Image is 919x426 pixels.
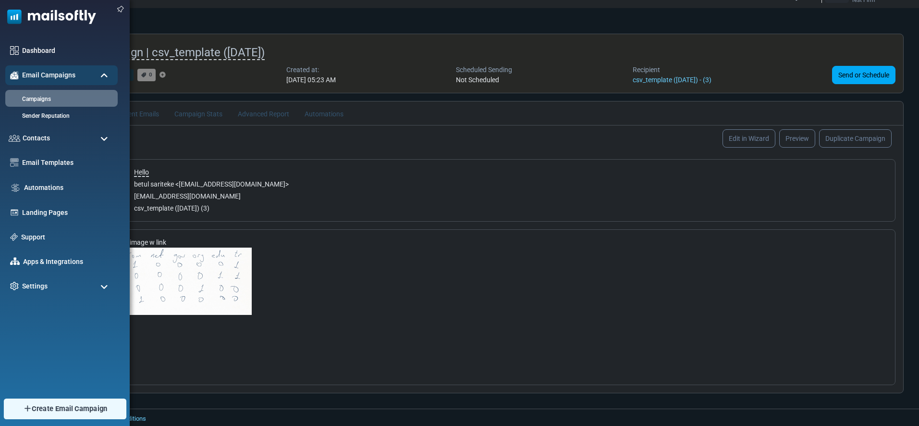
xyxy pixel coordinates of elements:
[63,238,818,315] p: Test [PERSON_NAME] image w link
[10,71,19,79] img: campaigns-icon-active.png
[22,70,75,80] span: Email Campaigns
[21,232,113,242] a: Support
[137,69,156,81] a: 0
[159,72,166,78] a: Add Tag
[55,46,265,60] span: Betul's Campaign | csv_template ([DATE])
[134,168,149,177] span: Hello
[456,76,499,84] span: Not Scheduled
[286,75,336,85] div: [DATE] 05:23 AM
[32,403,108,414] span: Create Email Campaign
[633,65,711,75] div: Recipient
[819,129,892,148] a: Duplicate Campaign
[723,129,775,148] a: Edit in Wizard
[456,65,512,75] div: Scheduled Sending
[23,133,50,143] span: Contacts
[10,208,19,217] img: landing_pages.svg
[10,282,19,290] img: settings-icon.svg
[5,95,115,103] a: Campaigns
[10,233,18,241] img: support-icon.svg
[22,46,113,56] a: Dashboard
[134,204,209,212] span: csv_template ([DATE]) (3)
[633,76,711,84] a: csv_template ([DATE]) - (3)
[134,191,885,201] div: [EMAIL_ADDRESS][DOMAIN_NAME]
[286,65,336,75] div: Created at:
[149,71,152,78] span: 0
[9,135,20,141] img: contacts-icon.svg
[10,46,19,55] img: dashboard-icon.svg
[832,66,895,84] a: Send or Schedule
[779,129,815,148] a: Preview
[23,257,113,267] a: Apps & Integrations
[22,158,113,168] a: Email Templates
[22,281,48,291] span: Settings
[24,183,113,193] a: Automations
[31,409,919,426] footer: 2025
[10,182,21,193] img: workflow.svg
[22,208,113,218] a: Landing Pages
[5,112,115,120] a: Sender Reputation
[10,158,19,167] img: email-templates-icon.svg
[134,179,885,189] div: betul sariteke < [EMAIL_ADDRESS][DOMAIN_NAME] >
